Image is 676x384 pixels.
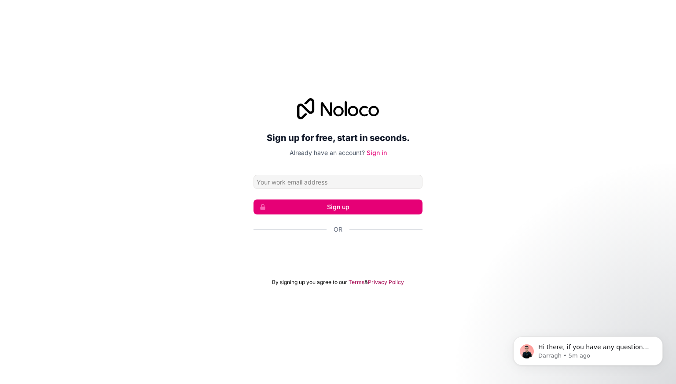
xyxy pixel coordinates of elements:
[253,199,422,214] button: Sign up
[253,130,422,146] h2: Sign up for free, start in seconds.
[349,279,364,286] a: Terms
[367,149,387,156] a: Sign in
[249,244,427,263] iframe: Sign in with Google Button
[368,279,404,286] a: Privacy Policy
[253,175,422,189] input: Email address
[334,225,342,234] span: Or
[272,279,347,286] span: By signing up you agree to our
[500,318,676,380] iframe: Intercom notifications message
[364,279,368,286] span: &
[290,149,365,156] span: Already have an account?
